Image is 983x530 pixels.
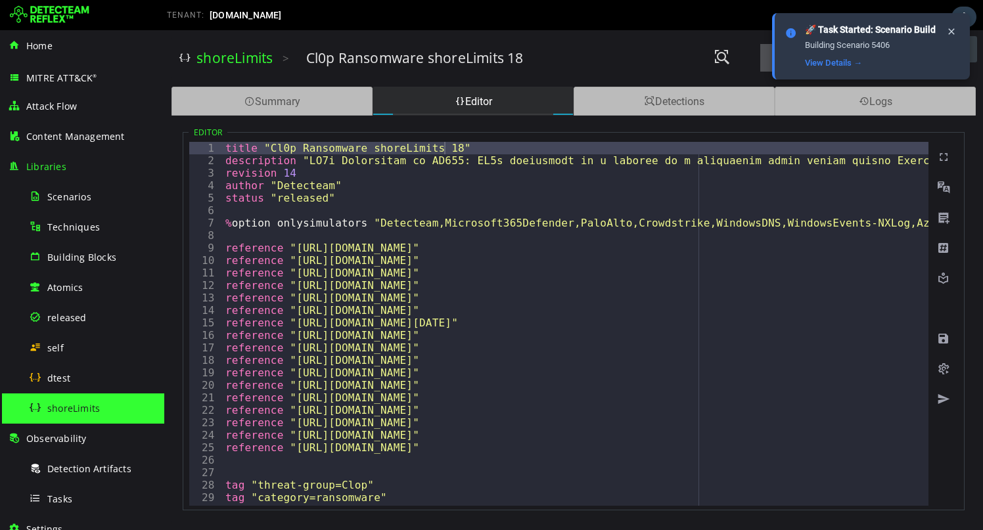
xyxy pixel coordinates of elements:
[25,474,58,486] div: 30
[25,424,58,436] div: 26
[25,386,58,399] div: 23
[25,124,58,137] div: 2
[47,251,116,263] span: Building Blocks
[951,7,976,28] div: Task Notifications
[409,56,610,85] div: Detections
[25,174,58,187] div: 6
[25,187,58,199] div: 7
[25,199,58,211] div: 8
[25,349,58,361] div: 20
[47,311,87,324] span: released
[25,311,58,324] div: 17
[25,211,58,224] div: 9
[47,372,70,384] span: dtest
[25,336,58,349] div: 19
[805,24,936,37] div: 🚀 Task Started: Scenario Build
[208,56,409,85] div: Editor
[25,112,58,124] div: 1
[47,281,83,294] span: Atomics
[25,261,58,274] div: 13
[25,436,58,449] div: 27
[25,361,58,374] div: 21
[25,411,58,424] div: 25
[32,18,108,37] a: shoreLimits
[47,342,64,354] span: self
[25,274,58,286] div: 14
[25,137,58,149] div: 3
[47,493,72,505] span: Tasks
[47,402,100,414] span: shoreLimits
[47,190,91,203] span: Scenarios
[25,149,58,162] div: 4
[25,286,58,299] div: 15
[25,461,58,474] div: 29
[26,160,66,173] span: Libraries
[47,221,100,233] span: Techniques
[610,56,812,85] div: Logs
[47,462,131,475] span: Detection Artifacts
[7,56,208,85] div: Summary
[93,73,97,79] sup: ®
[118,20,125,35] span: >
[805,39,936,51] div: Building Scenario 5406
[805,58,862,68] a: View Details →
[26,39,53,52] span: Home
[656,6,813,33] div: Scenario saved
[167,11,204,20] span: TENANT:
[25,324,58,336] div: 18
[25,399,58,411] div: 24
[142,18,359,37] h3: Cl0p Ransomware shoreLimits 18
[10,5,89,26] img: Detecteam logo
[25,224,58,236] div: 10
[25,374,58,386] div: 22
[24,97,63,108] legend: Editor
[25,162,58,174] div: 5
[26,130,125,143] span: Content Management
[26,100,77,112] span: Attack Flow
[25,299,58,311] div: 16
[25,236,58,249] div: 11
[26,432,87,445] span: Observability
[25,249,58,261] div: 12
[210,10,282,20] span: [DOMAIN_NAME]
[26,72,97,84] span: MITRE ATT&CK
[25,449,58,461] div: 28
